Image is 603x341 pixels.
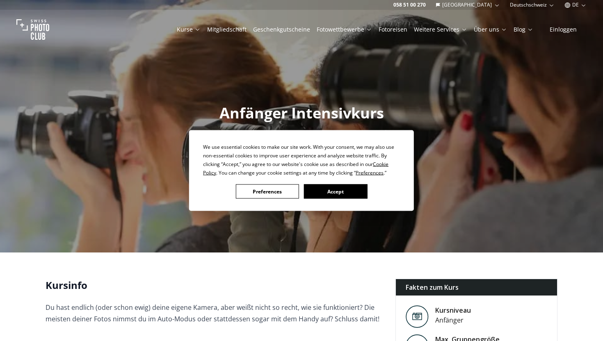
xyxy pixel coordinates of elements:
[236,184,299,199] button: Preferences
[356,169,384,176] span: Preferences
[203,143,400,177] div: We use essential cookies to make our site work. With your consent, we may also use non-essential ...
[189,130,414,211] div: Cookie Consent Prompt
[304,184,367,199] button: Accept
[203,161,388,176] span: Cookie Policy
